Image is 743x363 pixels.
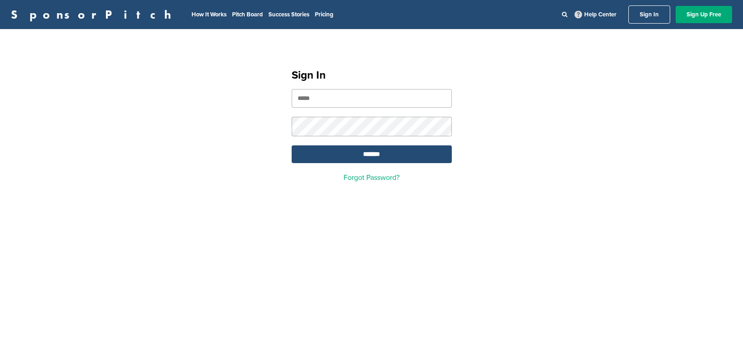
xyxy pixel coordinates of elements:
a: Pricing [315,11,334,18]
a: Help Center [573,9,618,20]
a: Pitch Board [232,11,263,18]
a: Sign Up Free [676,6,732,23]
a: Sign In [628,5,670,24]
a: Success Stories [268,11,309,18]
a: Forgot Password? [344,173,399,182]
a: How It Works [192,11,227,18]
a: SponsorPitch [11,9,177,20]
h1: Sign In [292,67,452,84]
